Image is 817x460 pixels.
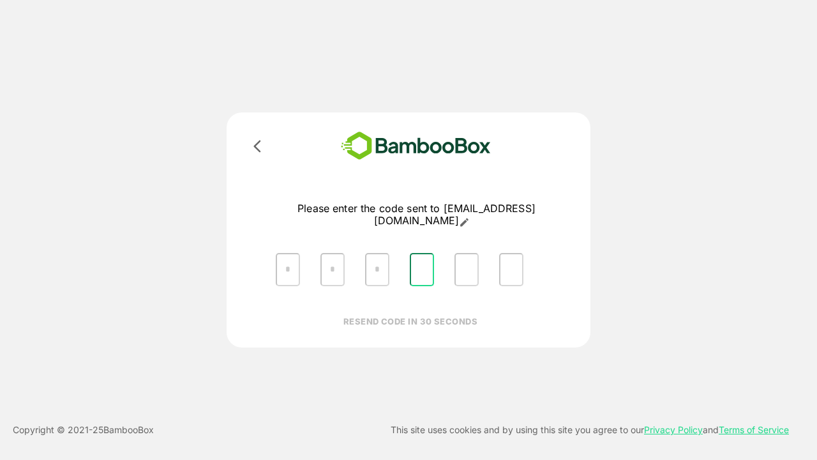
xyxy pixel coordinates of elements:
p: Copyright © 2021- 25 BambooBox [13,422,154,438]
input: Please enter OTP character 5 [454,253,479,286]
a: Privacy Policy [644,424,703,435]
input: Please enter OTP character 1 [276,253,300,286]
input: Please enter OTP character 2 [320,253,345,286]
input: Please enter OTP character 4 [410,253,434,286]
p: This site uses cookies and by using this site you agree to our and [391,422,789,438]
img: bamboobox [322,128,509,164]
p: Please enter the code sent to [EMAIL_ADDRESS][DOMAIN_NAME] [266,203,567,227]
a: Terms of Service [719,424,789,435]
input: Please enter OTP character 3 [365,253,389,286]
input: Please enter OTP character 6 [499,253,523,286]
